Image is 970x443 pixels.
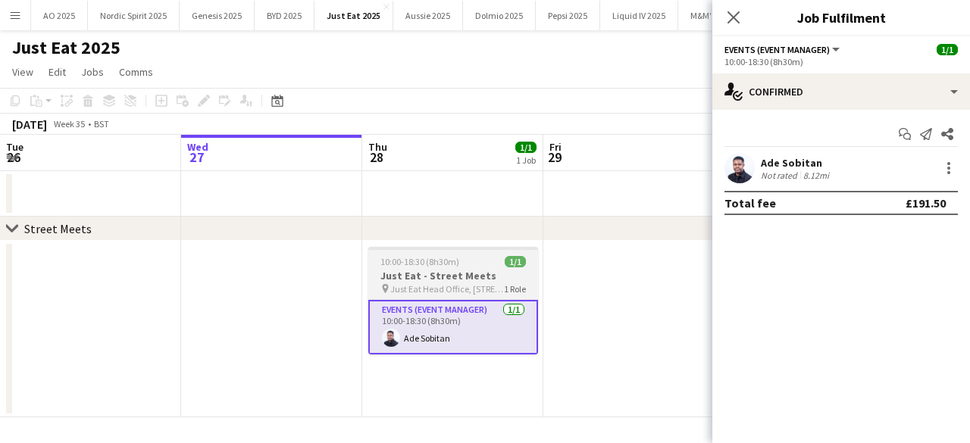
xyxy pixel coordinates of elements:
span: Events (Event Manager) [724,44,830,55]
span: Wed [187,140,208,154]
div: 1 Job [516,154,536,166]
span: 26 [4,148,23,166]
div: Not rated [761,170,800,181]
div: 8.12mi [800,170,832,181]
h3: Just Eat - Street Meets [368,269,538,282]
div: £191.50 [906,195,946,211]
button: Nordic Spirit 2025 [88,1,180,30]
span: Comms [119,65,153,79]
app-card-role: Events (Event Manager)1/110:00-18:30 (8h30m)Ade Sobitan [368,300,538,354]
button: M&M's 2025 [678,1,748,30]
span: View [12,65,33,79]
span: 28 [366,148,387,166]
div: Confirmed [712,73,970,110]
span: 1/1 [505,256,526,267]
span: 27 [185,148,208,166]
button: Genesis 2025 [180,1,255,30]
a: Jobs [75,62,110,82]
button: Dolmio 2025 [463,1,536,30]
div: Street Meets [24,221,92,236]
div: 10:00-18:30 (8h30m) [724,56,958,67]
a: View [6,62,39,82]
app-job-card: 10:00-18:30 (8h30m)1/1Just Eat - Street Meets Just Eat Head Office, [STREET_ADDRESS]1 RoleEvents ... [368,247,538,354]
button: Events (Event Manager) [724,44,842,55]
div: Ade Sobitan [761,156,832,170]
span: Jobs [81,65,104,79]
h3: Job Fulfilment [712,8,970,27]
span: 1/1 [515,142,537,153]
a: Comms [113,62,159,82]
button: Just Eat 2025 [314,1,393,30]
span: 1 Role [504,283,526,295]
span: Edit [48,65,66,79]
div: Total fee [724,195,776,211]
span: 29 [547,148,562,166]
span: Tue [6,140,23,154]
button: Pepsi 2025 [536,1,600,30]
button: AO 2025 [31,1,88,30]
div: BST [94,118,109,129]
button: Aussie 2025 [393,1,463,30]
span: 1/1 [937,44,958,55]
div: [DATE] [12,117,47,132]
span: Thu [368,140,387,154]
span: Fri [549,140,562,154]
h1: Just Eat 2025 [12,36,120,59]
span: Just Eat Head Office, [STREET_ADDRESS] [390,283,504,295]
span: Week 35 [50,118,88,129]
a: Edit [42,62,72,82]
button: Liquid IV 2025 [600,1,678,30]
button: BYD 2025 [255,1,314,30]
span: 10:00-18:30 (8h30m) [380,256,459,267]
